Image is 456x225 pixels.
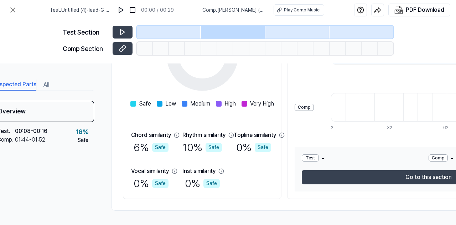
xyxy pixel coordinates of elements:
[43,79,49,91] button: All
[302,154,319,162] div: Test
[284,7,320,13] div: Play Comp Music
[131,131,171,139] div: Chord similarity
[78,137,88,144] div: Safe
[255,143,271,152] div: Safe
[190,99,210,108] span: Medium
[118,6,125,14] img: play
[63,27,108,37] div: Test Section
[302,154,429,163] div: -
[234,131,276,139] div: Topline similarity
[134,139,169,155] div: 6 %
[394,6,403,14] img: PDF Download
[131,167,169,175] div: Vocal similarity
[152,143,169,152] div: Safe
[129,6,136,14] img: stop
[393,4,446,16] button: PDF Download
[387,124,401,131] div: 32
[15,135,45,144] div: 01:44 - 01:52
[50,6,113,14] span: Test . Untitled (4)-lead-G major-126bpm-440hz
[134,175,169,191] div: 0 %
[236,139,271,155] div: 0 %
[274,4,324,16] button: Play Comp Music
[182,139,222,155] div: 10 %
[206,143,222,152] div: Safe
[165,99,176,108] span: Low
[374,6,381,14] img: share
[182,131,226,139] div: Rhythm similarity
[429,154,448,162] div: Comp
[63,44,108,53] div: Comp Section
[182,167,216,175] div: Inst similarity
[185,175,220,191] div: 0 %
[152,179,169,188] div: Safe
[202,6,265,14] span: Comp . [PERSON_NAME] (feat. El Viejo Peluche)
[139,99,151,108] span: Safe
[76,127,88,137] div: 16 %
[15,127,47,135] div: 00:08 - 00:16
[141,6,174,14] div: 00:00 / 00:29
[295,104,314,111] div: Comp
[203,179,220,188] div: Safe
[406,5,444,15] div: PDF Download
[357,6,364,14] img: help
[250,99,274,108] span: Very High
[331,124,346,131] div: 2
[224,99,236,108] span: High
